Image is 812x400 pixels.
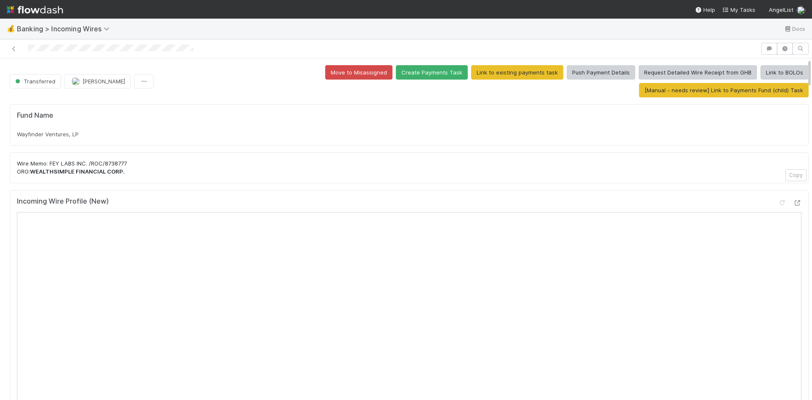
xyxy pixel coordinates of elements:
span: My Tasks [722,6,755,13]
span: Banking > Incoming Wires [17,25,114,33]
button: Link to existing payments task [471,65,563,80]
button: Link to BOLOs [760,65,809,80]
img: avatar_99e80e95-8f0d-4917-ae3c-b5dad577a2b5.png [797,6,805,14]
button: Push Payment Details [567,65,635,80]
a: Docs [784,24,805,34]
span: AngelList [769,6,793,13]
span: [PERSON_NAME] [82,78,125,85]
button: Copy [785,169,807,181]
button: Create Payments Task [396,65,468,80]
img: avatar_eacbd5bb-7590-4455-a9e9-12dcb5674423.png [71,77,80,86]
h5: Fund Name [17,111,801,120]
img: logo-inverted-e16ddd16eac7371096b0.svg [7,3,63,17]
span: Transferred [14,78,55,85]
h5: Incoming Wire Profile (New) [17,197,109,206]
button: [Manual - needs review] Link to Payments Fund (child) Task [639,83,809,97]
button: Move to Misassigned [325,65,392,80]
strong: WEALTHSIMPLE FINANCIAL CORP. [30,168,125,175]
button: [PERSON_NAME] [64,74,131,88]
span: Wayfinder Ventures, LP [17,131,79,138]
button: Transferred [10,74,61,88]
div: Help [695,6,715,14]
a: My Tasks [722,6,755,14]
p: Wire Memo: FEY LABS INC. /ROC/8738777 ORG: [17,160,801,176]
span: 💰 [7,25,15,32]
button: Request Detailed Wire Receipt from GHB [639,65,757,80]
